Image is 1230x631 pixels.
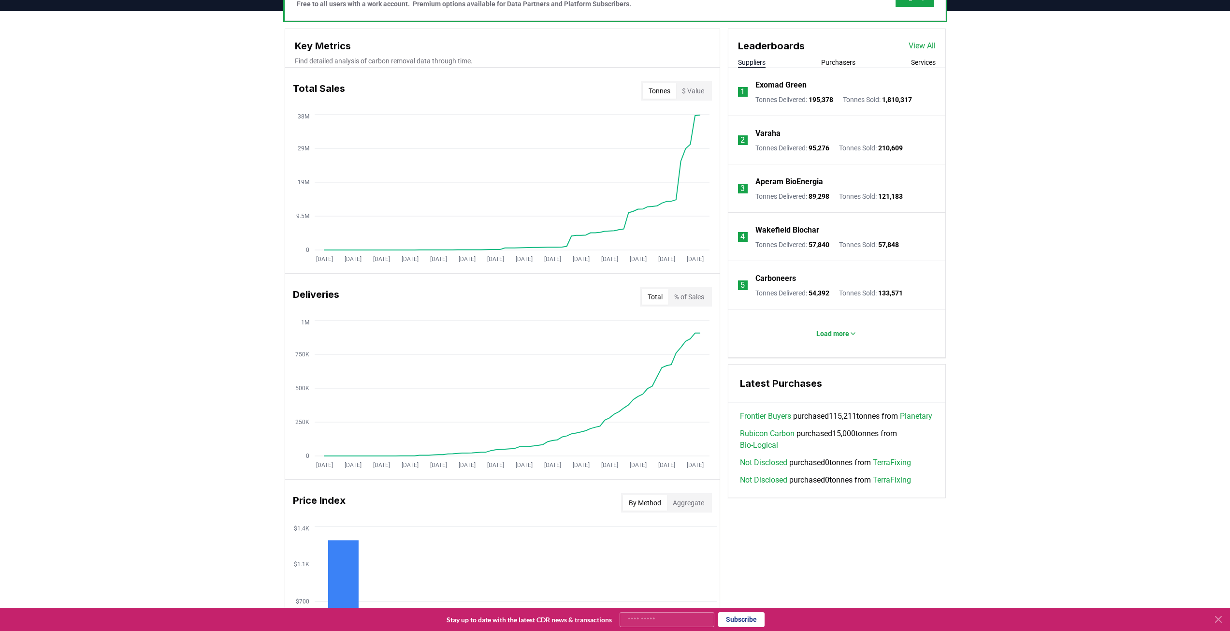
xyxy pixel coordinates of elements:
span: 195,378 [809,96,833,103]
tspan: [DATE] [373,462,390,469]
a: Aperam BioEnergia [755,176,823,188]
tspan: 0 [306,453,309,459]
a: TerraFixing [873,457,911,469]
tspan: [DATE] [458,256,475,263]
p: Tonnes Delivered : [755,288,829,298]
p: Tonnes Sold : [839,143,903,153]
p: Tonnes Sold : [843,95,912,104]
p: Tonnes Sold : [839,240,899,249]
tspan: [DATE] [344,256,361,263]
tspan: [DATE] [515,462,532,469]
tspan: [DATE] [629,462,646,469]
p: Find detailed analysis of carbon removal data through time. [295,56,710,66]
tspan: $1.1K [294,561,309,568]
tspan: [DATE] [658,462,675,469]
button: By Method [623,495,667,511]
button: Services [911,58,936,67]
p: 1 [740,86,745,98]
p: Tonnes Sold : [839,191,903,201]
a: TerraFixing [873,474,911,486]
span: 1,810,317 [882,96,912,103]
tspan: [DATE] [401,256,418,263]
tspan: [DATE] [430,462,447,469]
tspan: [DATE] [629,256,646,263]
span: 57,840 [809,241,829,249]
tspan: [DATE] [401,462,418,469]
span: purchased 115,211 tonnes from [740,411,932,422]
tspan: [DATE] [601,462,618,469]
button: % of Sales [668,289,710,305]
button: Total [642,289,668,305]
a: Exomad Green [755,79,807,91]
tspan: [DATE] [487,256,504,263]
tspan: [DATE] [344,462,361,469]
a: Not Disclosed [740,474,787,486]
tspan: [DATE] [316,462,333,469]
h3: Total Sales [293,81,345,101]
span: purchased 15,000 tonnes from [740,428,934,451]
tspan: [DATE] [544,462,561,469]
button: Purchasers [821,58,855,67]
tspan: [DATE] [458,462,475,469]
a: Rubicon Carbon [740,428,795,440]
span: 89,298 [809,192,829,200]
p: 2 [740,134,745,146]
a: Not Disclosed [740,457,787,469]
tspan: 19M [298,179,309,186]
h3: Price Index [293,493,346,513]
p: Tonnes Delivered : [755,95,833,104]
tspan: 9.5M [296,213,309,220]
span: 121,183 [878,192,903,200]
tspan: 38M [298,113,309,120]
h3: Leaderboards [738,39,805,53]
tspan: 29M [298,145,309,152]
a: Bio-Logical [740,440,778,451]
a: Wakefield Biochar [755,224,819,236]
tspan: [DATE] [686,462,703,469]
tspan: 250K [295,419,309,426]
tspan: [DATE] [601,256,618,263]
tspan: [DATE] [544,256,561,263]
p: 3 [740,183,745,194]
span: 133,571 [878,289,903,297]
tspan: 750K [295,351,309,358]
a: View All [909,40,936,52]
p: Load more [816,329,849,338]
tspan: [DATE] [515,256,532,263]
p: Tonnes Delivered : [755,191,829,201]
tspan: [DATE] [572,256,589,263]
tspan: [DATE] [658,256,675,263]
tspan: 500K [295,385,309,392]
p: 4 [740,231,745,243]
button: Load more [809,324,865,343]
button: Aggregate [667,495,710,511]
button: Tonnes [643,83,676,99]
h3: Deliveries [293,287,339,307]
h3: Latest Purchases [740,376,934,391]
span: 57,848 [878,241,899,249]
tspan: 0 [306,247,309,253]
span: purchased 0 tonnes from [740,474,911,486]
a: Carboneers [755,273,796,284]
p: 5 [740,279,745,291]
tspan: [DATE] [430,256,447,263]
span: purchased 0 tonnes from [740,457,911,469]
a: Planetary [900,411,932,422]
tspan: [DATE] [316,256,333,263]
tspan: [DATE] [572,462,589,469]
button: $ Value [676,83,710,99]
a: Varaha [755,128,781,139]
tspan: [DATE] [686,256,703,263]
p: Tonnes Sold : [839,288,903,298]
a: Frontier Buyers [740,411,791,422]
tspan: 1M [301,319,309,326]
span: 95,276 [809,144,829,152]
h3: Key Metrics [295,39,710,53]
span: 54,392 [809,289,829,297]
tspan: $1.4K [294,525,309,532]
